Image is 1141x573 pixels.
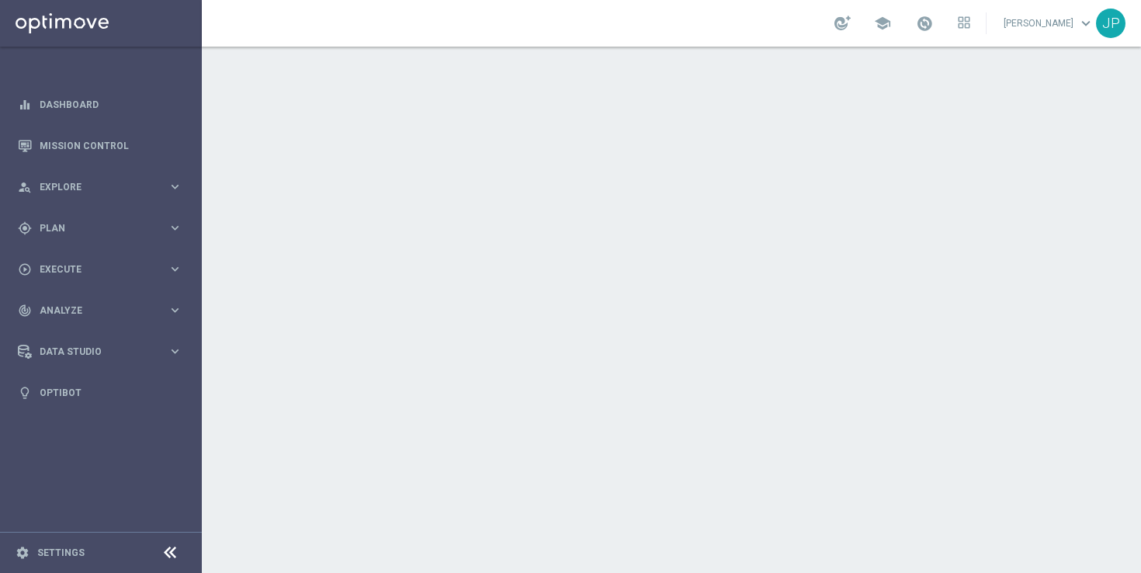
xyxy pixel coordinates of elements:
span: school [874,15,891,32]
button: person_search Explore keyboard_arrow_right [17,181,183,193]
a: Dashboard [40,84,182,125]
a: [PERSON_NAME]keyboard_arrow_down [1002,12,1096,35]
i: keyboard_arrow_right [168,179,182,194]
span: Data Studio [40,347,168,356]
i: keyboard_arrow_right [168,303,182,318]
i: keyboard_arrow_right [168,221,182,235]
button: Data Studio keyboard_arrow_right [17,346,183,358]
div: Explore [18,180,168,194]
button: play_circle_outline Execute keyboard_arrow_right [17,263,183,276]
span: Analyze [40,306,168,315]
button: equalizer Dashboard [17,99,183,111]
i: person_search [18,180,32,194]
a: Optibot [40,372,182,413]
i: equalizer [18,98,32,112]
i: keyboard_arrow_right [168,262,182,276]
i: settings [16,546,29,560]
span: Explore [40,182,168,192]
a: Settings [37,548,85,557]
i: gps_fixed [18,221,32,235]
div: Optibot [18,372,182,413]
div: Plan [18,221,168,235]
button: Mission Control [17,140,183,152]
div: Dashboard [18,84,182,125]
button: lightbulb Optibot [17,387,183,399]
span: keyboard_arrow_down [1077,15,1094,32]
i: keyboard_arrow_right [168,344,182,359]
div: JP [1096,9,1125,38]
a: Mission Control [40,125,182,166]
div: Analyze [18,304,168,318]
div: Execute [18,262,168,276]
button: gps_fixed Plan keyboard_arrow_right [17,222,183,234]
span: Execute [40,265,168,274]
i: play_circle_outline [18,262,32,276]
i: lightbulb [18,386,32,400]
button: track_changes Analyze keyboard_arrow_right [17,304,183,317]
div: Data Studio [18,345,168,359]
div: Mission Control [18,125,182,166]
i: track_changes [18,304,32,318]
span: Plan [40,224,168,233]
